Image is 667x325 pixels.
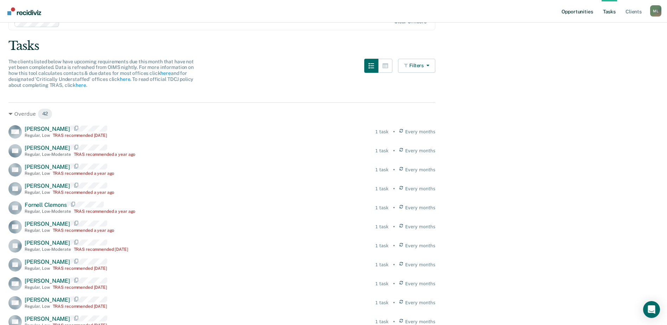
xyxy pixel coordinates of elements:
span: [PERSON_NAME] [25,316,70,322]
div: Tasks [8,39,659,53]
div: • [393,186,395,192]
span: Every months [405,281,436,287]
div: TRAS recommended [DATE] [53,266,107,271]
span: [PERSON_NAME] [25,240,70,246]
button: Filters [398,59,435,73]
span: Every months [405,300,436,306]
div: 1 task [375,224,389,230]
div: • [393,129,395,135]
div: • [393,319,395,325]
div: TRAS recommended a year ago [74,209,136,214]
div: 1 task [375,300,389,306]
a: here [76,82,86,88]
div: • [393,281,395,287]
div: Regular , Low [25,228,50,233]
div: Regular , Low [25,190,50,195]
button: Profile dropdown button [650,5,661,17]
span: The clients listed below have upcoming requirements due this month that have not yet been complet... [8,59,194,88]
span: Every months [405,205,436,211]
div: Regular , Low [25,304,50,309]
div: TRAS recommended a year ago [53,228,115,233]
div: M L [650,5,661,17]
span: [PERSON_NAME] [25,297,70,303]
div: Regular , Low-Moderate [25,152,71,157]
div: 1 task [375,167,389,173]
div: TRAS recommended [DATE] [53,285,107,290]
div: • [393,262,395,268]
div: 1 task [375,186,389,192]
span: [PERSON_NAME] [25,221,70,227]
span: [PERSON_NAME] [25,278,70,284]
div: TRAS recommended [DATE] [74,247,128,252]
a: here [160,70,171,76]
div: • [393,300,395,306]
div: 1 task [375,148,389,154]
div: 1 task [375,205,389,211]
div: Overdue 42 [8,108,435,120]
div: TRAS recommended a year ago [74,152,136,157]
div: TRAS recommended a year ago [53,190,115,195]
div: Open Intercom Messenger [643,301,660,318]
div: 1 task [375,243,389,249]
span: Every months [405,167,436,173]
span: Every months [405,129,436,135]
div: 1 task [375,319,389,325]
a: here [120,76,130,82]
span: 42 [38,108,53,120]
div: • [393,224,395,230]
div: Regular , Low-Moderate [25,247,71,252]
div: TRAS recommended [DATE] [53,133,107,138]
span: Every months [405,148,436,154]
span: Fornell Clemons [25,202,67,208]
div: • [393,167,395,173]
span: Every months [405,243,436,249]
span: Every months [405,186,436,192]
span: [PERSON_NAME] [25,183,70,189]
span: [PERSON_NAME] [25,164,70,170]
div: • [393,205,395,211]
span: [PERSON_NAME] [25,126,70,132]
span: Every months [405,319,436,325]
span: Every months [405,262,436,268]
div: 1 task [375,129,389,135]
div: Regular , Low [25,171,50,176]
span: Every months [405,224,436,230]
span: [PERSON_NAME] [25,145,70,151]
span: [PERSON_NAME] [25,259,70,265]
img: Recidiviz [7,7,41,15]
div: Regular , Low [25,133,50,138]
div: TRAS recommended a year ago [53,171,115,176]
div: TRAS recommended [DATE] [53,304,107,309]
div: Regular , Low [25,285,50,290]
div: 1 task [375,262,389,268]
div: • [393,148,395,154]
div: Regular , Low-Moderate [25,209,71,214]
div: Regular , Low [25,266,50,271]
div: • [393,243,395,249]
div: 1 task [375,281,389,287]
